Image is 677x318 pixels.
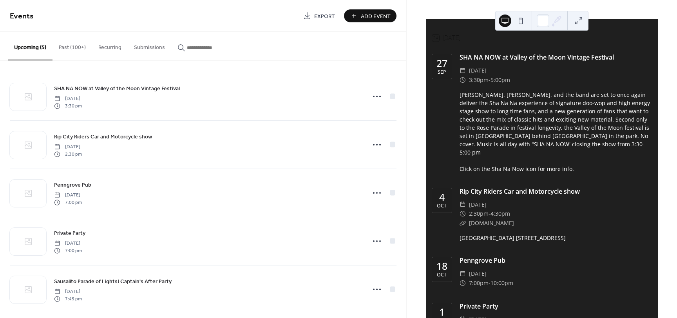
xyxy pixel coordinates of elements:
[437,204,447,209] div: Oct
[491,209,510,218] span: 4:30pm
[460,302,652,311] div: Private Party
[54,240,82,247] span: [DATE]
[54,180,91,189] a: Penngrove Pub
[469,66,487,75] span: [DATE]
[54,181,91,189] span: Penngrove Pub
[54,295,82,302] span: 7:45 pm
[439,307,445,317] div: 1
[460,269,466,278] div: ​
[460,218,466,228] div: ​
[128,32,171,60] button: Submissions
[491,278,513,288] span: 10:00pm
[314,12,335,20] span: Export
[460,187,580,196] a: Rip City Riders Car and Motorcycle show
[54,133,152,141] span: Rip City Riders Car and Motorcycle show
[10,9,34,24] span: Events
[426,19,658,29] div: Upcoming events
[469,219,514,227] a: [DOMAIN_NAME]
[438,70,446,75] div: Sep
[469,209,489,218] span: 2:30pm
[54,277,172,286] a: Sausalito Parade of Lights! Captain's After Party
[469,75,489,85] span: 3:30pm
[436,58,447,68] div: 27
[489,75,491,85] span: -
[460,53,652,62] div: SHA NA NOW at Valley of the Moon Vintage Festival
[437,273,447,278] div: Oct
[54,132,152,141] a: Rip City Riders Car and Motorcycle show
[54,288,82,295] span: [DATE]
[54,102,82,109] span: 3:30 pm
[52,32,92,60] button: Past (100+)
[54,85,180,93] span: SHA NA NOW at Valley of the Moon Vintage Festival
[460,278,466,288] div: ​
[54,229,85,238] a: Private Party
[469,269,487,278] span: [DATE]
[54,229,85,238] span: Private Party
[54,151,82,158] span: 2:30 pm
[92,32,128,60] button: Recurring
[436,261,447,271] div: 18
[460,91,652,173] div: [PERSON_NAME], [PERSON_NAME], and the band are set to once again deliver the Sha Na Na experience...
[460,256,652,265] div: Penngrove Pub
[8,32,52,60] button: Upcoming (5)
[54,192,82,199] span: [DATE]
[460,200,466,209] div: ​
[489,278,491,288] span: -
[460,209,466,218] div: ​
[439,192,445,202] div: 4
[469,278,489,288] span: 7:00pm
[54,247,82,254] span: 7:00 pm
[489,209,491,218] span: -
[361,12,391,20] span: Add Event
[54,144,82,151] span: [DATE]
[460,234,652,242] div: [GEOGRAPHIC_DATA] [STREET_ADDRESS]
[297,9,341,22] a: Export
[54,95,82,102] span: [DATE]
[54,199,82,206] span: 7:00 pm
[460,75,466,85] div: ​
[469,200,487,209] span: [DATE]
[460,66,466,75] div: ​
[344,9,396,22] button: Add Event
[491,75,510,85] span: 5:00pm
[54,84,180,93] a: SHA NA NOW at Valley of the Moon Vintage Festival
